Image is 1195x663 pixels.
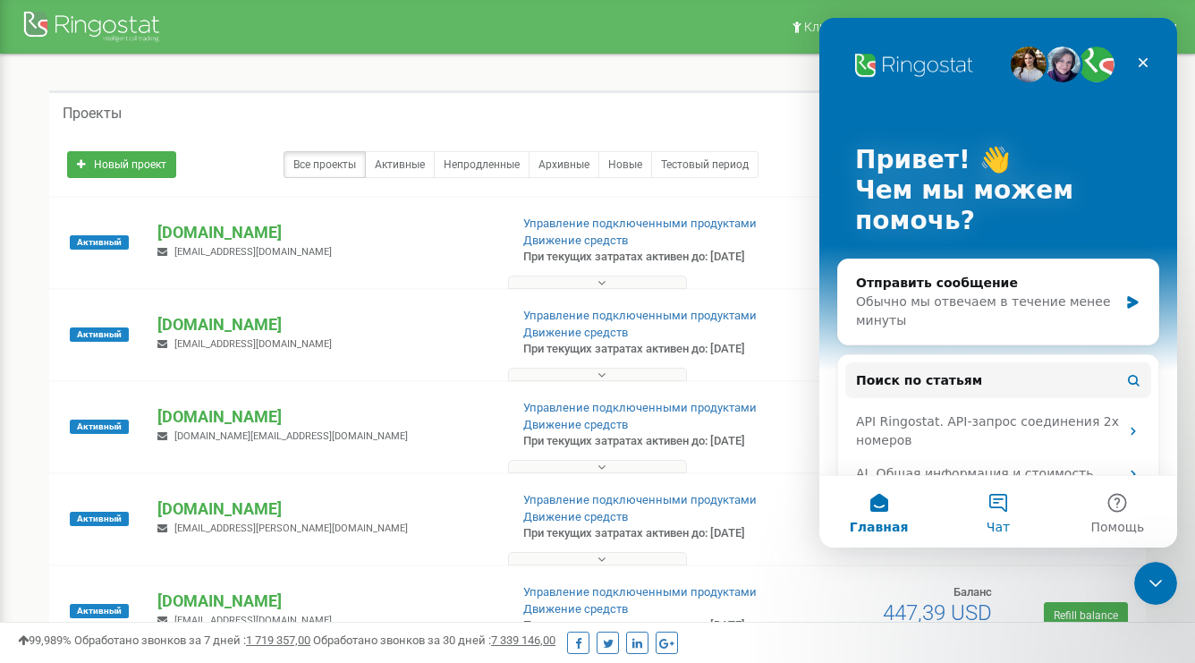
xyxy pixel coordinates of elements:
span: Активный [70,327,129,342]
p: При текущих затратах активен до: [DATE] [523,433,768,450]
span: [EMAIL_ADDRESS][PERSON_NAME][DOMAIN_NAME] [174,523,408,534]
span: 447,39 USD [883,600,992,625]
img: Ringostat Logo [22,7,165,49]
span: Обработано звонков за 7 дней : [74,633,310,647]
span: Обработано звонков за 30 дней : [313,633,555,647]
a: Движение средств [523,326,628,339]
p: При текущих затратах активен до: [DATE] [523,249,768,266]
a: Управление подключенными продуктами [523,493,757,506]
a: Активные [365,151,435,178]
p: При текущих затратах активен до: [DATE] [523,617,768,634]
p: При текущих затратах активен до: [DATE] [523,341,768,358]
span: [EMAIL_ADDRESS][DOMAIN_NAME] [174,615,332,626]
u: 7 339 146,00 [491,633,555,647]
span: Активный [70,512,129,526]
a: Новые [598,151,652,178]
u: 1 719 357,00 [246,633,310,647]
p: [DOMAIN_NAME] [157,221,493,244]
a: Движение средств [523,602,628,616]
a: Новый проект [67,151,176,178]
a: Управление подключенными продуктами [523,217,757,230]
p: При текущих затратах активен до: [DATE] [523,525,768,542]
a: Непродленные [434,151,530,178]
h5: Проекты [63,106,122,122]
a: Все проекты [284,151,366,178]
span: [EMAIL_ADDRESS][DOMAIN_NAME] [174,338,332,350]
p: [DOMAIN_NAME] [157,497,493,521]
a: Управление подключенными продуктами [523,585,757,599]
a: Управление подключенными продуктами [523,401,757,414]
a: Refill balance [1044,602,1128,629]
a: Движение средств [523,234,628,247]
a: Архивные [529,151,599,178]
span: Активный [70,604,129,618]
p: [DOMAIN_NAME] [157,405,493,429]
span: [DOMAIN_NAME][EMAIL_ADDRESS][DOMAIN_NAME] [174,430,408,442]
a: Движение средств [523,418,628,431]
span: Клиенты [804,20,856,34]
span: [EMAIL_ADDRESS][DOMAIN_NAME] [174,246,332,258]
a: Управление подключенными продуктами [523,309,757,322]
span: 99,989% [18,633,72,647]
p: [DOMAIN_NAME] [157,590,493,613]
span: Активный [70,235,129,250]
p: [DOMAIN_NAME] [157,313,493,336]
iframe: Intercom live chat [1134,562,1177,605]
a: Тестовый период [651,151,759,178]
iframe: Intercom live chat [819,18,1177,548]
a: Движение средств [523,510,628,523]
span: Баланс [953,585,992,599]
span: Активный [70,420,129,434]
